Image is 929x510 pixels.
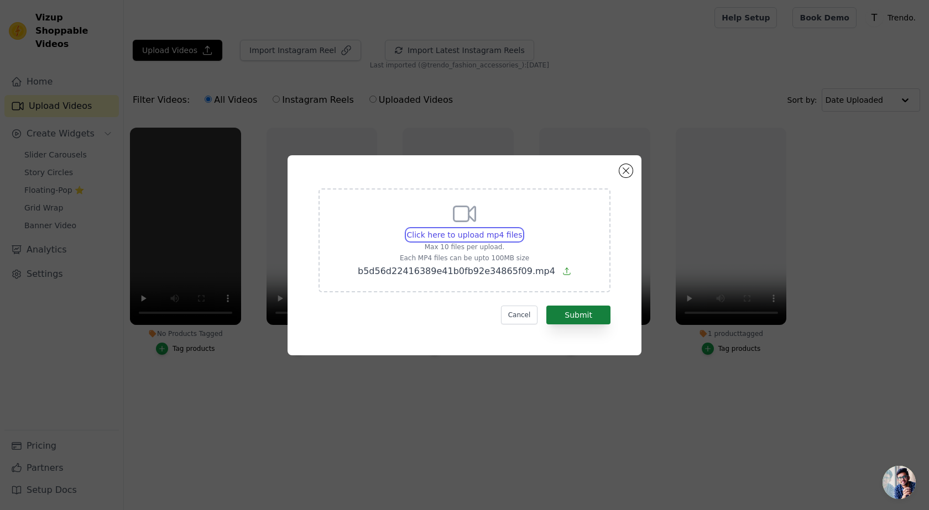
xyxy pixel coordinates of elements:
[883,466,916,499] div: Open chat
[358,243,571,251] p: Max 10 files per upload.
[619,164,633,177] button: Close modal
[546,306,610,324] button: Submit
[407,230,523,239] span: Click here to upload mp4 files
[358,266,555,276] span: b5d56d22416389e41b0fb92e34865f09.mp4
[501,306,538,324] button: Cancel
[358,254,571,262] p: Each MP4 files can be upto 100MB size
